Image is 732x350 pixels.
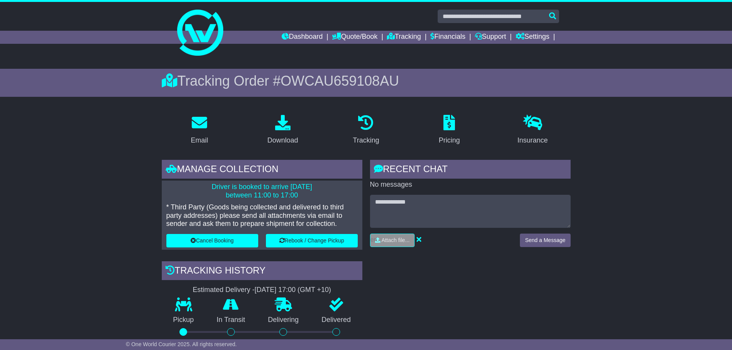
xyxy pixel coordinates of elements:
[370,181,571,189] p: No messages
[257,316,310,324] p: Delivering
[162,160,362,181] div: Manage collection
[516,31,549,44] a: Settings
[126,341,237,347] span: © One World Courier 2025. All rights reserved.
[513,112,553,148] a: Insurance
[166,234,258,247] button: Cancel Booking
[353,135,379,146] div: Tracking
[191,135,208,146] div: Email
[332,31,377,44] a: Quote/Book
[255,286,331,294] div: [DATE] 17:00 (GMT +10)
[518,135,548,146] div: Insurance
[166,183,358,199] p: Driver is booked to arrive [DATE] between 11:00 to 17:00
[281,73,399,89] span: OWCAU659108AU
[162,261,362,282] div: Tracking history
[205,316,257,324] p: In Transit
[162,73,571,89] div: Tracking Order #
[434,112,465,148] a: Pricing
[262,112,303,148] a: Download
[162,286,362,294] div: Estimated Delivery -
[166,203,358,228] p: * Third Party (Goods being collected and delivered to third party addresses) please send all atta...
[439,135,460,146] div: Pricing
[162,316,206,324] p: Pickup
[186,112,213,148] a: Email
[430,31,465,44] a: Financials
[267,135,298,146] div: Download
[282,31,323,44] a: Dashboard
[387,31,421,44] a: Tracking
[520,234,570,247] button: Send a Message
[370,160,571,181] div: RECENT CHAT
[266,234,358,247] button: Rebook / Change Pickup
[310,316,362,324] p: Delivered
[348,112,384,148] a: Tracking
[475,31,506,44] a: Support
